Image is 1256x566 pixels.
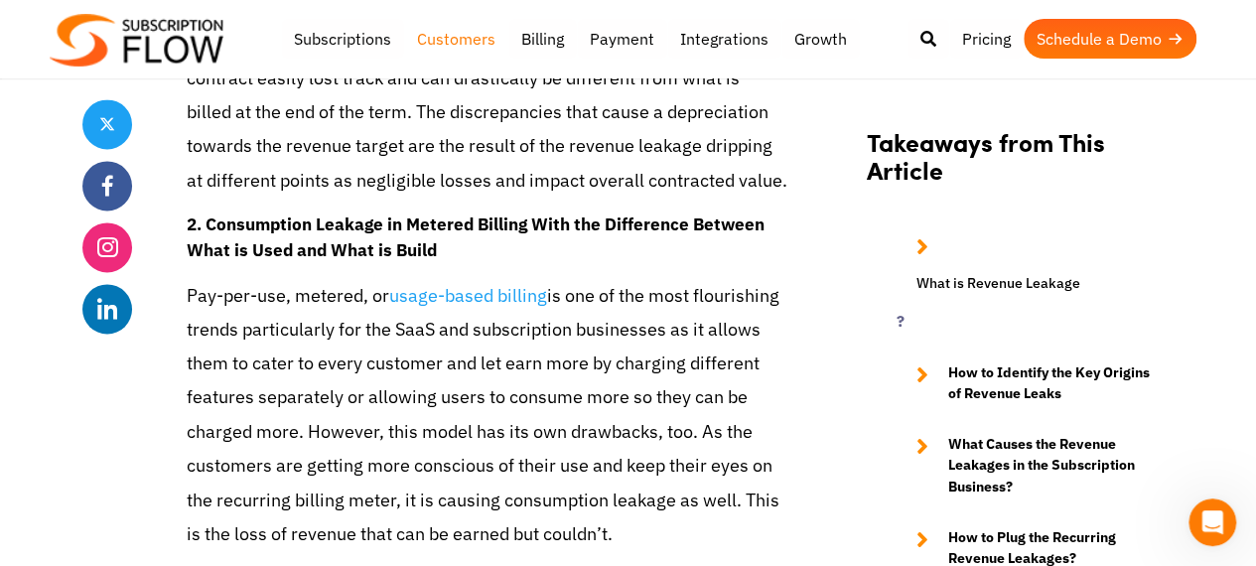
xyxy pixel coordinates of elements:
a: What Causes the Revenue Leakages in the Subscription Business? [897,435,1155,497]
strong: What Causes the Revenue Leakages in the Subscription Business? [948,435,1155,497]
a: Schedule a Demo [1024,19,1196,59]
a: What is Revenue Leakage [897,274,1155,295]
a: Payment [577,19,667,59]
iframe: Intercom live chat [1188,498,1236,546]
strong: How to Identify the Key Origins of Revenue Leaks [948,363,1155,405]
a: Subscriptions [281,19,404,59]
a: Customers [404,19,508,59]
a: Pricing [949,19,1024,59]
a: Billing [508,19,577,59]
strong: ? [897,274,1155,332]
h2: Takeaways from This Article [867,128,1155,206]
a: Growth [781,19,860,59]
strong: 2. Consumption Leakage in Metered Billing With the Difference Between What is Used and What is Build [187,212,765,261]
p: Pay-per-use, metered, or is one of the most flourishing trends particularly for the SaaS and subs... [187,279,787,551]
a: Integrations [667,19,781,59]
a: How to Identify the Key Origins of Revenue Leaks [897,363,1155,405]
a: usage-based billing [389,284,547,307]
img: Subscriptionflow [50,14,223,67]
